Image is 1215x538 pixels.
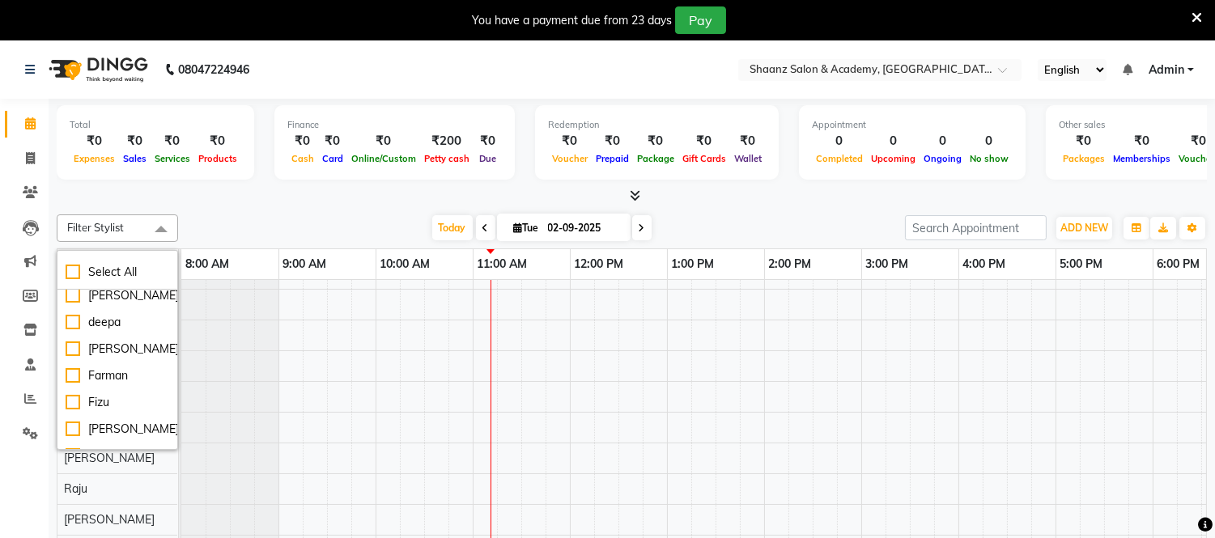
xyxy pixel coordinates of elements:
div: Appointment [812,118,1013,132]
div: 0 [966,132,1013,150]
span: Upcoming [867,153,920,164]
div: ₹0 [1109,132,1175,150]
a: 11:00 AM [474,252,532,276]
a: 3:00 PM [862,252,913,276]
span: Tue [510,222,543,234]
div: Farman [66,367,169,384]
a: 4:00 PM [959,252,1010,276]
a: 6:00 PM [1153,252,1204,276]
span: Cash [287,153,318,164]
div: Redemption [548,118,766,132]
div: ₹0 [548,132,592,150]
span: Memberships [1109,153,1175,164]
a: 8:00 AM [181,252,233,276]
span: [PERSON_NAME] [64,451,155,465]
span: Filter Stylist [67,221,124,234]
a: 10:00 AM [376,252,435,276]
div: Finance [287,118,502,132]
div: ₹0 [1059,132,1109,150]
span: Online/Custom [347,153,420,164]
div: Raju [66,447,169,464]
span: Expenses [70,153,119,164]
span: Services [151,153,194,164]
div: Total [70,118,241,132]
div: Select All [66,264,169,281]
div: [PERSON_NAME] [66,421,169,438]
div: ₹0 [194,132,241,150]
a: 12:00 PM [571,252,628,276]
a: 1:00 PM [668,252,719,276]
span: Today [432,215,473,240]
div: You have a payment due from 23 days [472,12,672,29]
div: ₹0 [678,132,730,150]
div: ₹0 [151,132,194,150]
div: [PERSON_NAME] [66,341,169,358]
button: Pay [675,6,726,34]
span: Due [475,153,500,164]
span: [PERSON_NAME] [64,512,155,527]
div: ₹0 [318,132,347,150]
span: Ongoing [920,153,966,164]
div: ₹0 [474,132,502,150]
a: 2:00 PM [765,252,816,276]
span: Completed [812,153,867,164]
a: 9:00 AM [279,252,331,276]
div: ₹0 [70,132,119,150]
span: Prepaid [592,153,633,164]
div: Fizu [66,394,169,411]
span: Card [318,153,347,164]
div: ₹0 [119,132,151,150]
span: Voucher [548,153,592,164]
a: 5:00 PM [1056,252,1107,276]
span: Admin [1149,61,1184,78]
div: ₹0 [730,132,766,150]
div: 0 [812,132,867,150]
span: Packages [1059,153,1109,164]
span: Products [194,153,241,164]
div: ₹0 [347,132,420,150]
div: 0 [867,132,920,150]
span: Wallet [730,153,766,164]
span: No show [966,153,1013,164]
div: ₹200 [420,132,474,150]
div: deepa [66,314,169,331]
img: logo [41,47,152,92]
span: Package [633,153,678,164]
button: ADD NEW [1056,217,1112,239]
div: 0 [920,132,966,150]
span: ADD NEW [1060,222,1108,234]
span: Sales [119,153,151,164]
b: 08047224946 [178,47,249,92]
span: Gift Cards [678,153,730,164]
input: Search Appointment [905,215,1047,240]
span: Raju [64,481,87,496]
span: Petty cash [420,153,474,164]
div: ₹0 [633,132,678,150]
div: ₹0 [287,132,318,150]
div: [PERSON_NAME] [66,287,169,304]
input: 2025-09-02 [543,216,624,240]
div: ₹0 [592,132,633,150]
